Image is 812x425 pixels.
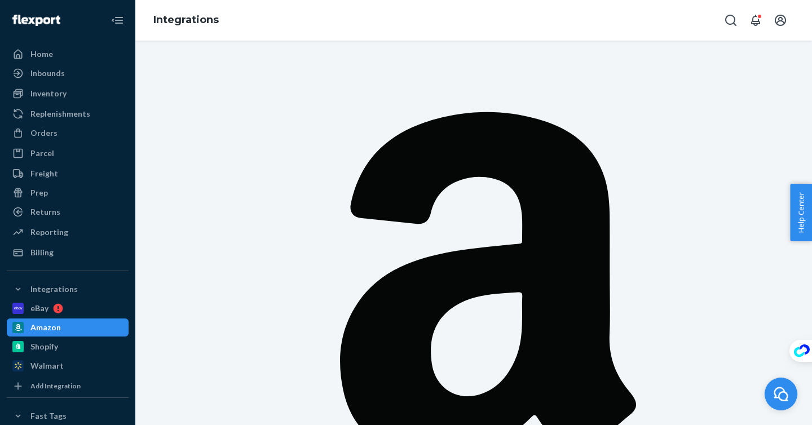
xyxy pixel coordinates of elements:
[153,14,219,26] a: Integrations
[7,64,129,82] a: Inbounds
[30,187,48,198] div: Prep
[7,105,129,123] a: Replenishments
[7,338,129,356] a: Shopify
[744,9,767,32] button: Open notifications
[7,124,129,142] a: Orders
[106,9,129,32] button: Close Navigation
[7,203,129,221] a: Returns
[7,165,129,183] a: Freight
[30,303,48,314] div: eBay
[30,108,90,119] div: Replenishments
[7,379,129,393] a: Add Integration
[7,280,129,298] button: Integrations
[30,410,67,422] div: Fast Tags
[30,68,65,79] div: Inbounds
[7,244,129,262] a: Billing
[30,341,58,352] div: Shopify
[7,184,129,202] a: Prep
[7,223,129,241] a: Reporting
[30,148,54,159] div: Parcel
[30,322,61,333] div: Amazon
[7,85,129,103] a: Inventory
[144,4,228,37] ol: breadcrumbs
[720,9,742,32] button: Open Search Box
[30,206,60,218] div: Returns
[7,318,129,337] a: Amazon
[30,168,58,179] div: Freight
[7,299,129,317] a: eBay
[30,381,81,391] div: Add Integration
[30,360,64,371] div: Walmart
[30,48,53,60] div: Home
[790,184,812,241] button: Help Center
[769,9,792,32] button: Open account menu
[30,127,58,139] div: Orders
[7,144,129,162] a: Parcel
[30,247,54,258] div: Billing
[30,227,68,238] div: Reporting
[30,88,67,99] div: Inventory
[7,45,129,63] a: Home
[12,15,60,26] img: Flexport logo
[30,284,78,295] div: Integrations
[7,357,129,375] a: Walmart
[7,407,129,425] button: Fast Tags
